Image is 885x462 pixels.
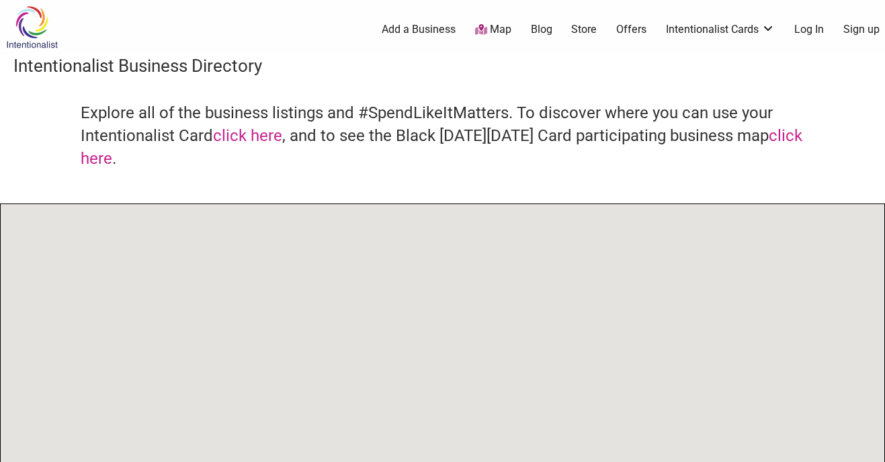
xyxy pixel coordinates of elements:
[81,102,804,170] h4: Explore all of the business listings and #SpendLikeItMatters. To discover where you can use your ...
[531,22,552,37] a: Blog
[213,126,282,145] a: click here
[616,22,646,37] a: Offers
[475,22,511,38] a: Map
[666,22,775,37] a: Intentionalist Cards
[382,22,456,37] a: Add a Business
[81,126,802,168] a: click here
[571,22,597,37] a: Store
[13,54,872,78] h3: Intentionalist Business Directory
[843,22,880,37] a: Sign up
[794,22,824,37] a: Log In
